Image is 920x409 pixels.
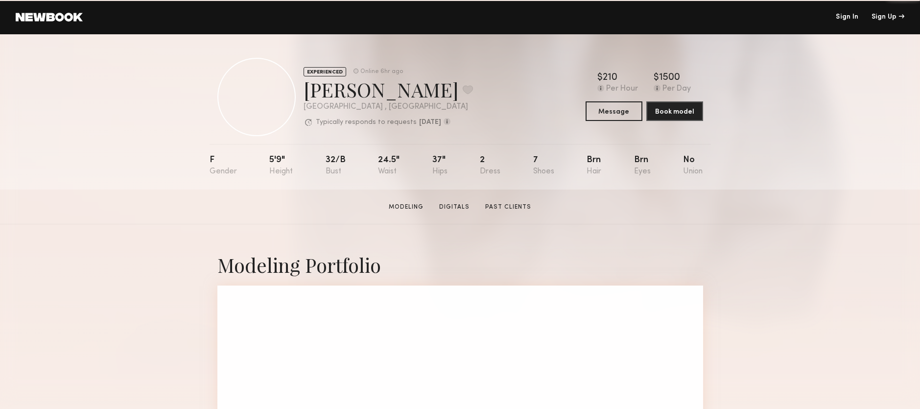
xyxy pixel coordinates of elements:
div: 5'9" [269,156,293,176]
a: Past Clients [481,203,535,212]
div: Per Day [662,85,691,94]
div: Per Hour [606,85,638,94]
div: Brn [587,156,601,176]
div: [PERSON_NAME] [304,76,473,102]
button: Message [586,101,642,121]
a: Modeling [385,203,427,212]
div: Online 6hr ago [360,69,403,75]
div: 210 [603,73,617,83]
div: $ [597,73,603,83]
div: 7 [533,156,554,176]
div: $ [654,73,659,83]
div: 32/b [326,156,346,176]
div: [GEOGRAPHIC_DATA] , [GEOGRAPHIC_DATA] [304,103,473,111]
b: [DATE] [419,119,441,126]
div: Sign Up [872,14,904,21]
div: 24.5" [378,156,400,176]
div: Brn [634,156,651,176]
div: EXPERIENCED [304,67,346,76]
button: Book model [646,101,703,121]
div: 2 [480,156,500,176]
div: Modeling Portfolio [217,252,703,278]
a: Digitals [435,203,473,212]
div: 1500 [659,73,680,83]
a: Sign In [836,14,858,21]
div: 37" [432,156,448,176]
div: No [683,156,703,176]
p: Typically responds to requests [316,119,417,126]
div: F [210,156,237,176]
